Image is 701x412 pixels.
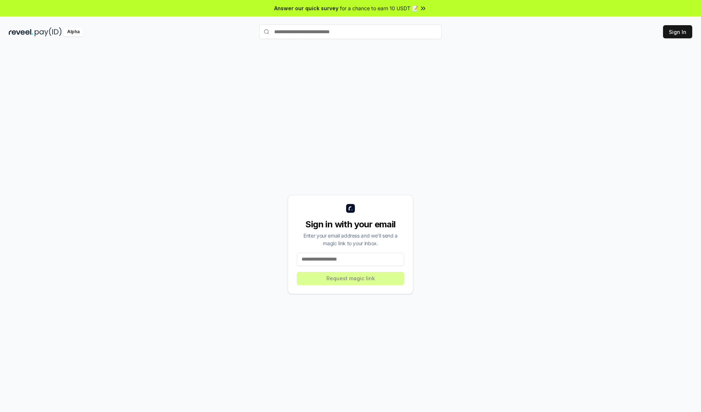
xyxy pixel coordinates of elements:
div: Sign in with your email [297,219,404,230]
span: Answer our quick survey [274,4,338,12]
div: Enter your email address and we’ll send a magic link to your inbox. [297,232,404,247]
span: for a chance to earn 10 USDT 📝 [340,4,418,12]
img: reveel_dark [9,27,33,36]
div: Alpha [63,27,84,36]
img: logo_small [346,204,355,213]
img: pay_id [35,27,62,36]
button: Sign In [663,25,692,38]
